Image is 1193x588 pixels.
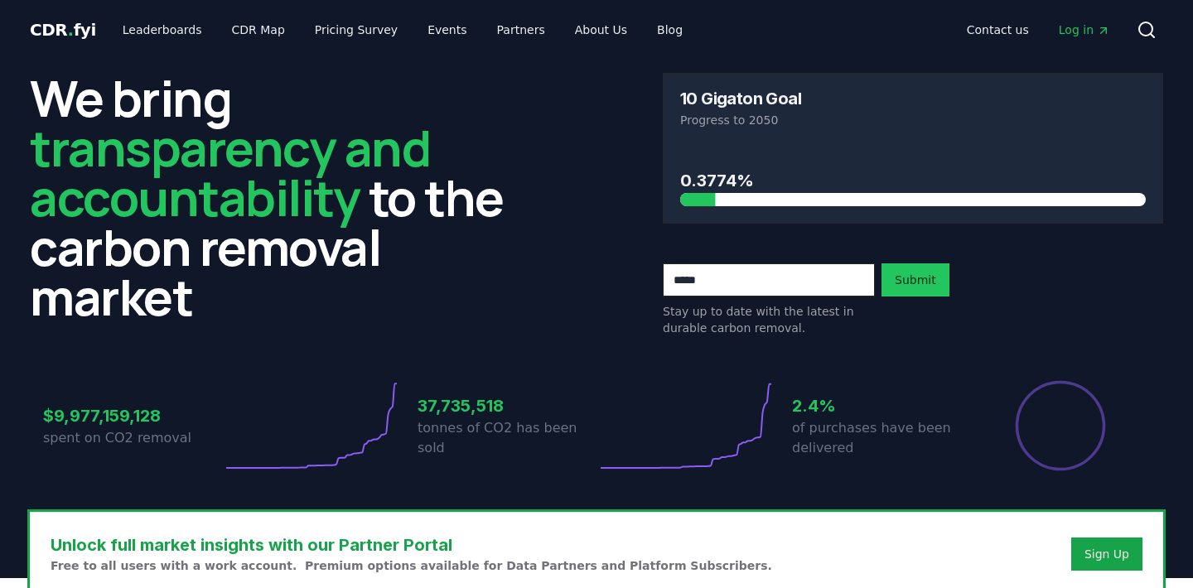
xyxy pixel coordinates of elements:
[1014,379,1107,472] div: Percentage of sales delivered
[792,418,971,458] p: of purchases have been delivered
[680,112,1146,128] p: Progress to 2050
[644,15,696,45] a: Blog
[881,263,949,296] button: Submit
[302,15,411,45] a: Pricing Survey
[1071,537,1142,571] button: Sign Up
[954,15,1042,45] a: Contact us
[51,557,772,574] p: Free to all users with a work account. Premium options available for Data Partners and Platform S...
[30,20,96,40] span: CDR fyi
[663,303,875,336] p: Stay up to date with the latest in durable carbon removal.
[43,403,222,428] h3: $9,977,159,128
[219,15,298,45] a: CDR Map
[414,15,480,45] a: Events
[418,418,596,458] p: tonnes of CO2 has been sold
[680,168,1146,193] h3: 0.3774%
[43,428,222,448] p: spent on CO2 removal
[418,393,596,418] h3: 37,735,518
[109,15,696,45] nav: Main
[30,18,96,41] a: CDR.fyi
[1059,22,1110,38] span: Log in
[1046,15,1123,45] a: Log in
[484,15,558,45] a: Partners
[562,15,640,45] a: About Us
[30,113,430,231] span: transparency and accountability
[109,15,215,45] a: Leaderboards
[68,20,74,40] span: .
[680,90,801,107] h3: 10 Gigaton Goal
[1084,546,1129,562] a: Sign Up
[51,533,772,557] h3: Unlock full market insights with our Partner Portal
[30,73,530,321] h2: We bring to the carbon removal market
[954,15,1123,45] nav: Main
[792,393,971,418] h3: 2.4%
